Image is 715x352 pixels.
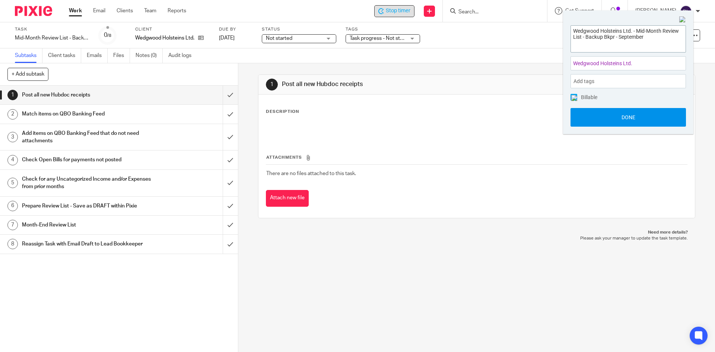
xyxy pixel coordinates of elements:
h1: Check Open Bills for payments not posted [22,154,151,165]
label: Task [15,26,89,32]
div: 7 [7,220,18,230]
h1: Post all new Hubdoc receipts [22,89,151,101]
h1: Match items on QBO Banking Feed [22,108,151,120]
p: Need more details? [266,229,687,235]
a: Files [113,48,130,63]
span: Not started [266,36,292,41]
a: Subtasks [15,48,42,63]
h1: Add items on QBO Banking Feed that do not need attachments [22,128,151,147]
span: There are no files attached to this task. [266,171,356,176]
div: 1 [7,90,18,100]
div: 8 [7,239,18,249]
span: Billable [581,95,597,100]
input: Search [458,9,525,16]
h1: Prepare Review List - Save as DRAFT within Pixie [22,200,151,212]
a: Email [93,7,105,15]
div: Project: Wedgwood Holsteins Ltd. [571,56,686,70]
div: 1 [266,79,278,91]
label: Client [135,26,210,32]
label: Tags [346,26,420,32]
a: Clients [117,7,133,15]
img: svg%3E [680,5,692,17]
button: + Add subtask [7,68,48,80]
div: 3 [7,132,18,142]
span: Add tags [573,76,598,87]
h1: Reassign Task with Email Draft to Lead Bookkeeper [22,238,151,250]
span: Task progress - Not started + 1 [350,36,420,41]
a: Emails [87,48,108,63]
div: 4 [7,155,18,165]
h1: Check for any Uncategorized Income and/or Expenses from prior months [22,174,151,193]
h1: Post all new Hubdoc receipts [282,80,493,88]
div: 2 [7,109,18,120]
div: Mid-Month Review List - Backup Bkpr - September [15,34,89,42]
a: Client tasks [48,48,81,63]
label: Status [262,26,336,32]
p: Please ask your manager to update the task template. [266,235,687,241]
p: Description [266,109,299,115]
div: 6 [7,201,18,211]
label: Due by [219,26,252,32]
a: Team [144,7,156,15]
h1: Month-End Review List [22,219,151,231]
a: Audit logs [168,48,197,63]
div: 0 [104,31,111,39]
a: Notes (0) [136,48,163,63]
span: Attachments [266,155,302,159]
span: Wedgwood Holsteins Ltd. [573,60,667,67]
p: [PERSON_NAME] [635,7,676,15]
img: checked.png [571,95,577,101]
p: Wedgwood Holsteins Ltd. [135,34,194,42]
img: Pixie [15,6,52,16]
span: [DATE] [219,35,235,41]
a: Reports [168,7,186,15]
span: Stop timer [386,7,410,15]
span: Get Support [565,8,594,13]
small: /8 [107,34,111,38]
img: Close [679,16,686,23]
button: Attach new file [266,190,309,207]
div: 5 [7,178,18,188]
textarea: Wedgwood Holsteins Ltd. - Mid-Month Review List - Backup Bkpr - September [571,26,686,50]
a: Work [69,7,82,15]
button: Done [571,108,686,127]
div: Wedgwood Holsteins Ltd. - Mid-Month Review List - Backup Bkpr - September [374,5,414,17]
